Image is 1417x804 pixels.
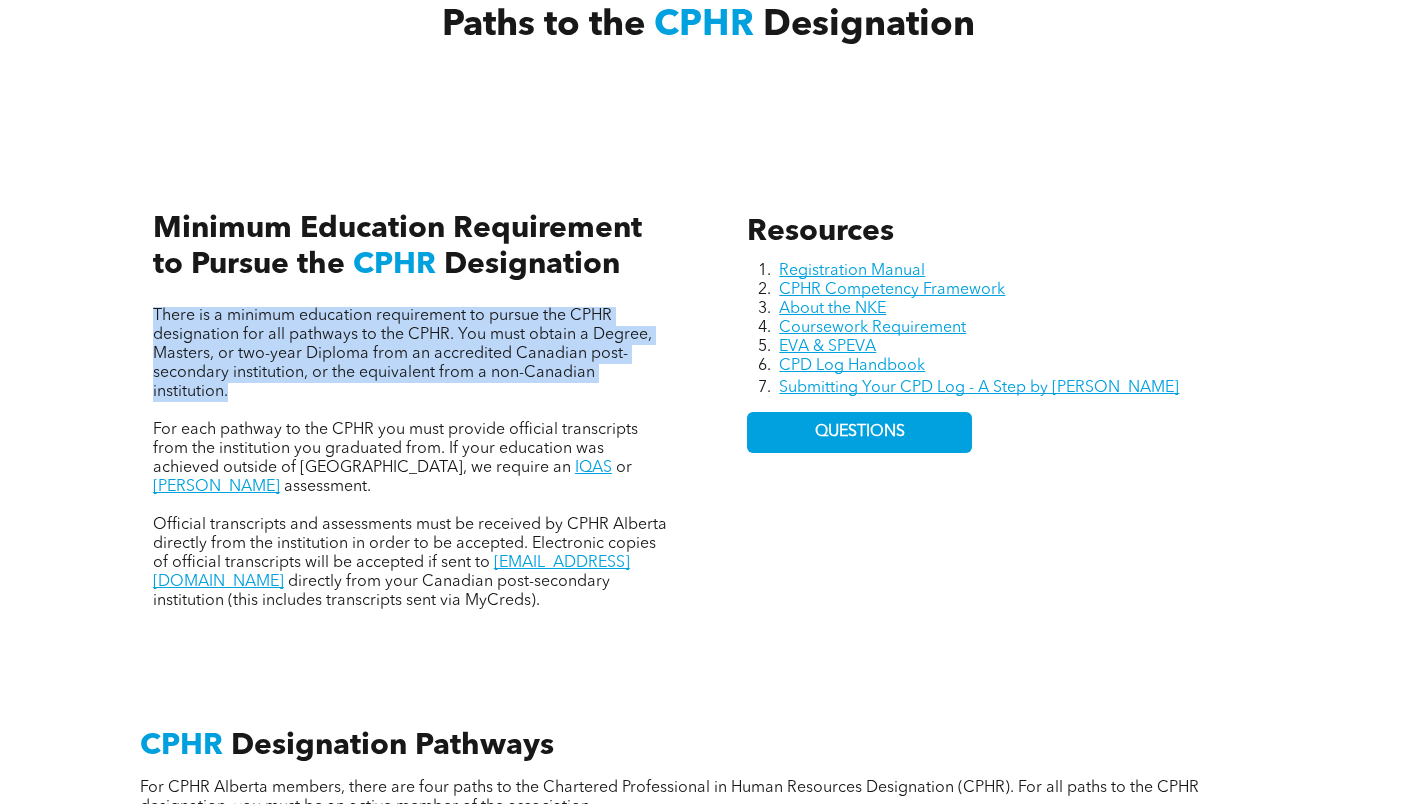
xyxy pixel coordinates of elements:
span: Designation [763,8,975,44]
a: EVA & SPEVA [779,339,876,355]
a: Registration Manual [779,263,925,279]
span: Paths to the [442,8,645,44]
span: CPHR [140,731,223,761]
span: CPHR [353,250,436,280]
span: assessment. [284,479,371,495]
span: Designation Pathways [231,731,554,761]
span: There is a minimum education requirement to pursue the CPHR designation for all pathways to the C... [153,308,652,400]
span: QUESTIONS [815,423,905,442]
span: Minimum Education Requirement to Pursue the [153,214,642,280]
a: CPHR Competency Framework [779,282,1005,298]
span: Designation [444,250,620,280]
a: IQAS [575,460,612,476]
a: About the NKE [779,301,886,317]
span: CPHR [654,8,754,44]
a: CPD Log Handbook [779,358,925,374]
a: Coursework Requirement [779,320,966,336]
span: Official transcripts and assessments must be received by CPHR Alberta directly from the instituti... [153,517,667,571]
a: QUESTIONS [747,412,972,453]
a: Submitting Your CPD Log - A Step by [PERSON_NAME] [779,380,1179,396]
a: [EMAIL_ADDRESS][DOMAIN_NAME] [153,555,630,590]
span: Resources [747,217,894,247]
span: For each pathway to the CPHR you must provide official transcripts from the institution you gradu... [153,422,638,476]
a: [PERSON_NAME] [153,479,280,495]
span: directly from your Canadian post-secondary institution (this includes transcripts sent via MyCreds). [153,574,610,609]
span: or [616,460,632,476]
